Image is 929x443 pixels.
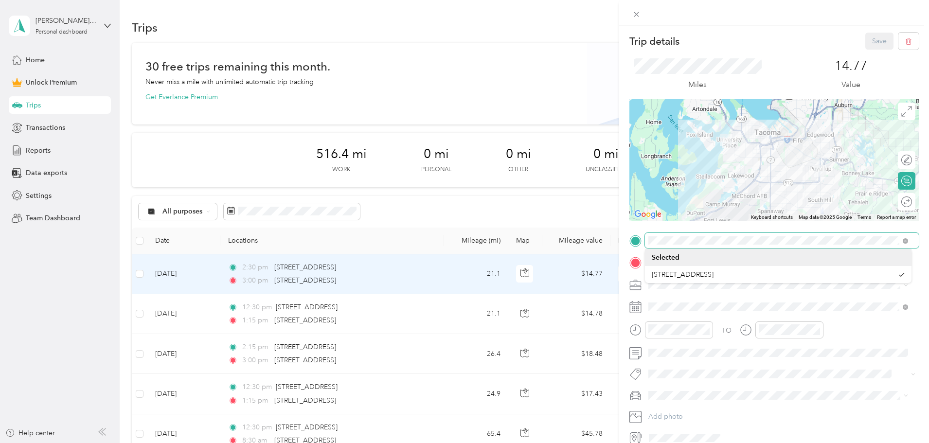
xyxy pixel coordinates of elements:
[652,270,714,279] span: [STREET_ADDRESS]
[841,79,860,91] p: Value
[877,214,916,220] a: Report a map error
[632,208,664,221] a: Open this area in Google Maps (opens a new window)
[722,325,732,336] div: TO
[835,58,867,74] p: 14.77
[875,389,929,443] iframe: Everlance-gr Chat Button Frame
[629,35,679,48] p: Trip details
[751,214,793,221] button: Keyboard shortcuts
[799,214,852,220] span: Map data ©2025 Google
[858,214,871,220] a: Terms (opens in new tab)
[688,79,707,91] p: Miles
[652,253,679,262] span: Selected
[645,410,919,424] button: Add photo
[632,208,664,221] img: Google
